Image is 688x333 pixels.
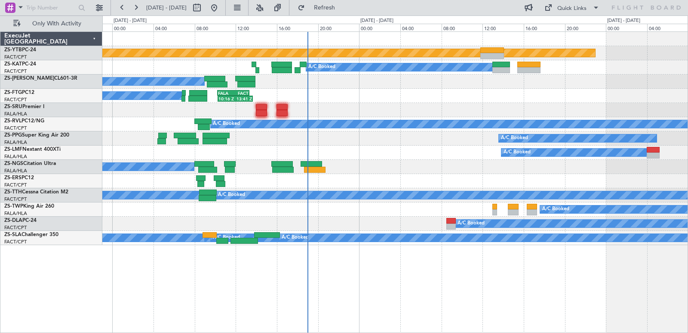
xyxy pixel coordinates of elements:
[307,5,343,11] span: Refresh
[607,17,640,25] div: [DATE] - [DATE]
[4,182,27,188] a: FACT/CPT
[218,189,245,202] div: A/C Booked
[400,24,442,31] div: 04:00
[482,24,524,31] div: 12:00
[4,168,27,174] a: FALA/HLA
[4,161,23,166] span: ZS-NGS
[4,204,54,209] a: ZS-TWPKing Air 260
[4,90,22,95] span: ZS-FTG
[4,62,22,67] span: ZS-KAT
[4,76,54,81] span: ZS-[PERSON_NAME]
[4,90,34,95] a: ZS-FTGPC12
[542,203,569,216] div: A/C Booked
[277,24,318,31] div: 16:00
[4,218,22,223] span: ZS-DLA
[4,232,21,237] span: ZS-SLA
[4,232,58,237] a: ZS-SLAChallenger 350
[557,4,587,13] div: Quick Links
[4,118,44,124] a: ZS-RVLPC12/NG
[9,17,93,31] button: Only With Activity
[22,21,91,27] span: Only With Activity
[4,239,27,245] a: FACT/CPT
[4,147,22,152] span: ZS-LMF
[4,224,27,231] a: FACT/CPT
[4,175,21,181] span: ZS-ERS
[308,61,335,74] div: A/C Booked
[112,24,154,31] div: 00:00
[154,24,195,31] div: 04:00
[4,139,27,146] a: FALA/HLA
[4,196,27,202] a: FACT/CPT
[504,146,531,159] div: A/C Booked
[4,68,27,75] a: FACT/CPT
[360,17,393,25] div: [DATE] - [DATE]
[4,175,34,181] a: ZS-ERSPC12
[501,132,528,145] div: A/C Booked
[318,24,359,31] div: 20:00
[294,1,345,15] button: Refresh
[213,118,240,131] div: A/C Booked
[442,24,483,31] div: 08:00
[282,231,309,244] div: A/C Booked
[4,47,22,53] span: ZS-YTB
[218,90,233,96] div: FALA
[4,218,37,223] a: ZS-DLAPC-24
[236,24,277,31] div: 12:00
[4,204,23,209] span: ZS-TWP
[4,96,27,103] a: FACT/CPT
[458,217,485,230] div: A/C Booked
[4,111,27,117] a: FALA/HLA
[4,104,22,109] span: ZS-SRU
[524,24,565,31] div: 16:00
[4,104,44,109] a: ZS-SRUPremier I
[606,24,647,31] div: 00:00
[4,190,22,195] span: ZS-TTH
[4,147,61,152] a: ZS-LMFNextant 400XTi
[146,4,187,12] span: [DATE] - [DATE]
[195,24,236,31] div: 08:00
[4,190,68,195] a: ZS-TTHCessna Citation M2
[4,118,21,124] span: ZS-RVL
[565,24,606,31] div: 20:00
[218,96,235,101] div: 10:16 Z
[4,54,27,60] a: FACT/CPT
[213,231,240,244] div: A/C Booked
[235,96,252,101] div: 13:41 Z
[4,62,36,67] a: ZS-KATPC-24
[4,133,69,138] a: ZS-PPGSuper King Air 200
[540,1,604,15] button: Quick Links
[4,210,27,217] a: FALA/HLA
[4,161,56,166] a: ZS-NGSCitation Ultra
[4,133,22,138] span: ZS-PPG
[359,24,400,31] div: 00:00
[4,76,77,81] a: ZS-[PERSON_NAME]CL601-3R
[26,1,76,14] input: Trip Number
[4,153,27,160] a: FALA/HLA
[233,90,248,96] div: FACT
[4,125,27,131] a: FACT/CPT
[114,17,147,25] div: [DATE] - [DATE]
[4,47,36,53] a: ZS-YTBPC-24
